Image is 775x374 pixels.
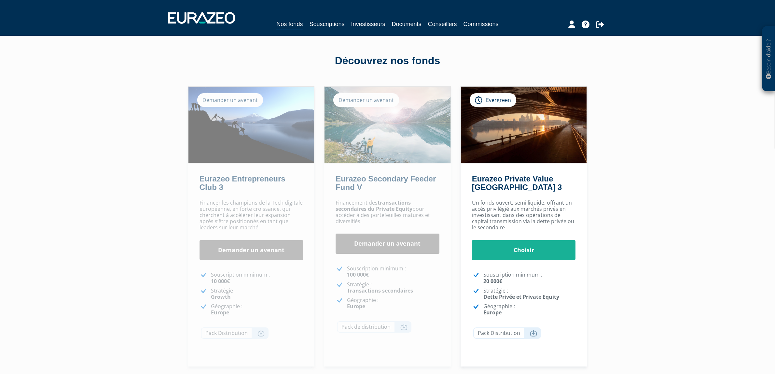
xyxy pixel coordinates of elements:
[472,200,576,231] p: Un fonds ouvert, semi liquide, offrant un accès privilégié aux marchés privés en investissant dan...
[188,87,314,163] img: Eurazeo Entrepreneurs Club 3
[337,321,411,333] a: Pack de distribution
[347,297,439,309] p: Géographie :
[211,303,303,316] p: Géographie :
[483,293,559,300] strong: Dette Privée et Private Equity
[211,309,229,316] strong: Europe
[325,87,450,163] img: Eurazeo Secondary Feeder Fund V
[197,93,263,107] div: Demander un avenant
[472,240,576,260] a: Choisir
[483,309,502,316] strong: Europe
[211,293,231,300] strong: Growth
[309,20,344,29] a: Souscriptions
[336,200,439,225] p: Financement des pour accéder à des portefeuilles matures et diversifiés.
[470,93,516,107] div: Evergreen
[336,174,436,192] a: Eurazeo Secondary Feeder Fund V
[483,303,576,316] p: Géographie :
[201,327,269,339] a: Pack Distribution
[473,327,541,339] a: Pack Distribution
[483,278,502,285] strong: 20 000€
[392,20,422,29] a: Documents
[211,288,303,300] p: Stratégie :
[336,199,412,212] strong: transactions secondaires du Private Equity
[200,200,303,231] p: Financer les champions de la Tech digitale européenne, en forte croissance, qui cherchent à accél...
[351,20,385,29] a: Investisseurs
[211,272,303,284] p: Souscription minimum :
[483,288,576,300] p: Stratégie :
[428,20,457,29] a: Conseillers
[168,12,235,24] img: 1732889491-logotype_eurazeo_blanc_rvb.png
[347,281,439,294] p: Stratégie :
[200,240,303,260] a: Demander un avenant
[483,272,576,284] p: Souscription minimum :
[347,287,413,294] strong: Transactions secondaires
[202,53,573,68] div: Découvrez nos fonds
[765,30,772,88] p: Besoin d'aide ?
[333,93,399,107] div: Demander un avenant
[276,20,303,30] a: Nos fonds
[200,174,285,192] a: Eurazeo Entrepreneurs Club 3
[336,234,439,254] a: Demander un avenant
[347,271,369,278] strong: 100 000€
[464,20,499,29] a: Commissions
[461,87,587,163] img: Eurazeo Private Value Europe 3
[472,174,562,192] a: Eurazeo Private Value [GEOGRAPHIC_DATA] 3
[347,266,439,278] p: Souscription minimum :
[347,303,365,310] strong: Europe
[211,278,230,285] strong: 10 000€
